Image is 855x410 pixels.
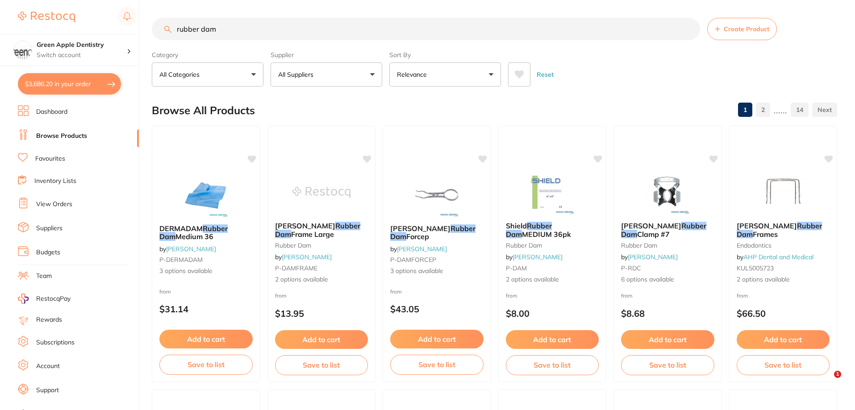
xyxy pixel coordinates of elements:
span: from [737,292,748,299]
button: All Suppliers [271,62,382,87]
span: by [621,253,678,261]
span: 2 options available [275,275,368,284]
img: Hanson Rubber Dam Forcep [408,173,466,217]
img: DERMADAM Rubber Dam Medium 36 [177,173,235,217]
span: DERMADAM [159,224,203,233]
span: RestocqPay [36,294,71,303]
button: Save to list [390,355,484,374]
span: from [621,292,633,299]
span: P-DAM [506,264,527,272]
p: $13.95 [275,308,368,319]
a: [PERSON_NAME] [513,253,563,261]
span: Create Product [724,25,769,33]
span: Forcep [406,232,429,241]
span: 1 [834,371,841,378]
img: Kulzer Ivory Rubber Dam Frames [754,170,812,215]
button: Relevance [389,62,501,87]
em: Dam [737,230,753,239]
a: Restocq Logo [18,7,75,27]
small: rubber dam [275,242,368,249]
a: RestocqPay [18,294,71,304]
p: Relevance [397,70,430,79]
a: [PERSON_NAME] [282,253,332,261]
img: Shield Rubber Dam MEDIUM 36pk [523,170,581,215]
em: Dam [159,232,175,241]
p: $31.14 [159,304,253,314]
label: Category [152,51,263,59]
p: $8.00 [506,308,599,319]
span: [PERSON_NAME] [621,221,681,230]
b: Hanson Rubber Dam Forcep [390,224,484,241]
em: Rubber [681,221,706,230]
a: Budgets [36,248,60,257]
em: Dam [621,230,637,239]
span: [PERSON_NAME] [390,224,450,233]
button: Reset [534,62,556,87]
a: Team [36,272,52,281]
span: [PERSON_NAME] [737,221,797,230]
a: [PERSON_NAME] [628,253,678,261]
span: Shield [506,221,527,230]
em: Rubber [527,221,552,230]
button: Add to cart [275,330,368,349]
label: Supplier [271,51,382,59]
span: P-DAMFORCEP [390,256,436,264]
span: 6 options available [621,275,714,284]
span: Medium 36 [175,232,213,241]
a: AHP Dental and Medical [743,253,813,261]
h4: Green Apple Dentistry [37,41,127,50]
p: All Suppliers [278,70,317,79]
span: P-RDC [621,264,641,272]
small: endodontics [737,242,830,249]
img: Hanson Rubber Dam Clamp #7 [638,170,697,215]
p: Switch account [37,51,127,60]
small: rubber dam [621,242,714,249]
p: All Categories [159,70,203,79]
a: 14 [791,101,809,119]
em: Dam [275,230,291,239]
a: Inventory Lists [34,177,76,186]
a: Rewards [36,315,62,324]
span: from [159,288,171,295]
button: Save to list [506,355,599,375]
h2: Browse All Products [152,104,255,117]
em: Rubber [335,221,360,230]
span: by [159,245,216,253]
span: 2 options available [506,275,599,284]
iframe: Intercom live chat [816,371,837,392]
span: by [737,253,813,261]
span: Frames [753,230,778,239]
span: 2 options available [737,275,830,284]
span: Frame Large [291,230,334,239]
button: Add to cart [621,330,714,349]
span: [PERSON_NAME] [275,221,335,230]
em: Dam [390,232,406,241]
img: Hanson Rubber Dam Frame Large [292,170,350,215]
span: from [506,292,517,299]
button: Save to list [621,355,714,375]
button: Add to cart [390,330,484,348]
a: 1 [738,101,752,119]
button: Add to cart [737,330,830,349]
a: Suppliers [36,224,63,233]
span: P-DERMADAM [159,256,203,264]
input: Search Products [152,18,700,40]
a: [PERSON_NAME] [397,245,447,253]
p: $43.05 [390,304,484,314]
small: rubber dam [506,242,599,249]
button: Add to cart [506,330,599,349]
a: Dashboard [36,108,67,116]
button: Save to list [737,355,830,375]
span: 3 options available [390,267,484,276]
span: from [390,288,402,295]
b: Hanson Rubber Dam Frame Large [275,222,368,238]
a: 2 [756,101,770,119]
em: Rubber [203,224,228,233]
span: by [506,253,563,261]
button: Save to list [275,355,368,375]
a: Account [36,362,60,371]
span: P-DAMFRAME [275,264,317,272]
p: $8.68 [621,308,714,319]
button: All Categories [152,62,263,87]
span: KUL5005723 [737,264,774,272]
